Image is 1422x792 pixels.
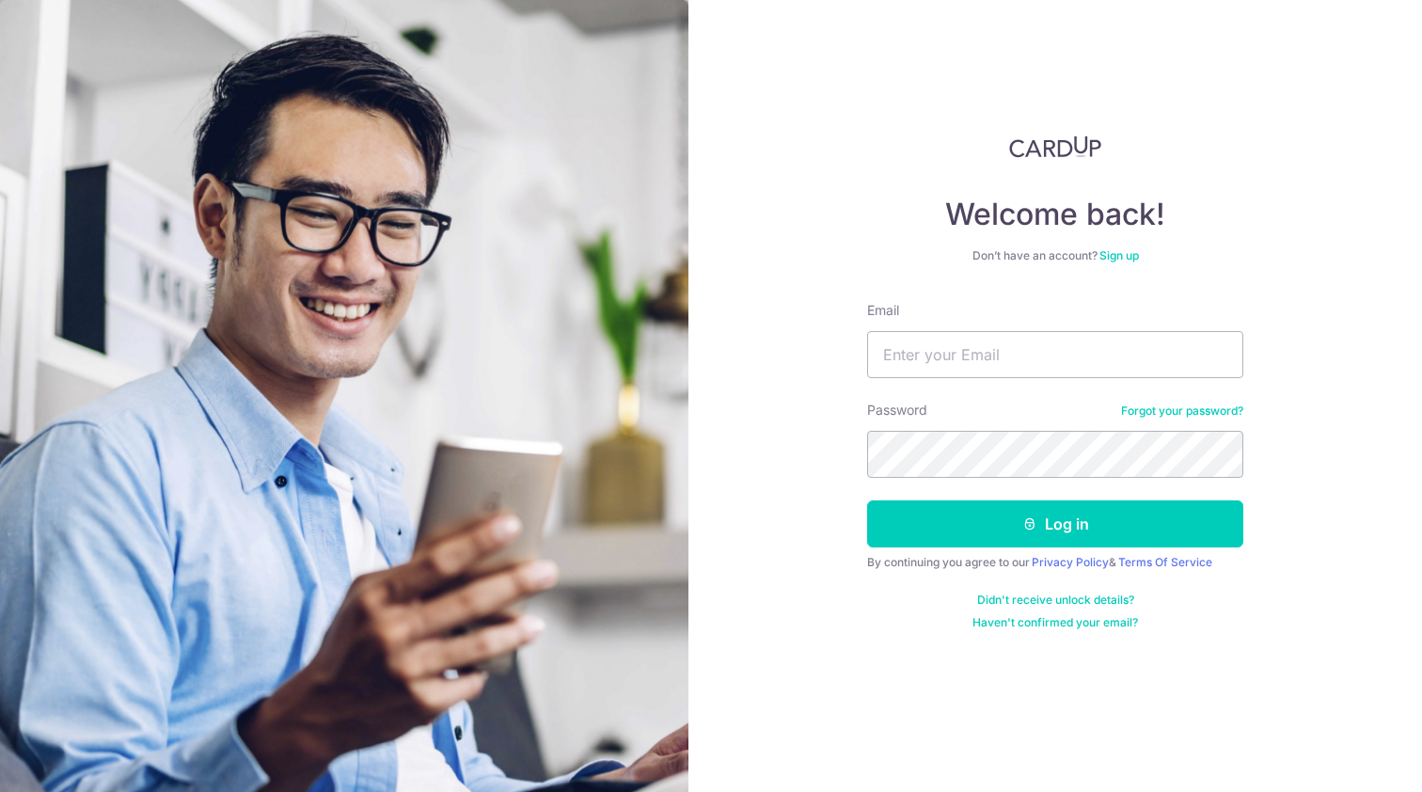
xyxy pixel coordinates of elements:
[1009,135,1101,158] img: CardUp Logo
[1118,555,1212,569] a: Terms Of Service
[867,248,1243,263] div: Don’t have an account?
[1099,248,1139,262] a: Sign up
[867,500,1243,547] button: Log in
[972,615,1138,630] a: Haven't confirmed your email?
[867,331,1243,378] input: Enter your Email
[1121,404,1243,419] a: Forgot your password?
[1032,555,1109,569] a: Privacy Policy
[867,401,927,420] label: Password
[977,593,1134,608] a: Didn't receive unlock details?
[867,301,899,320] label: Email
[867,196,1243,233] h4: Welcome back!
[867,555,1243,570] div: By continuing you agree to our &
